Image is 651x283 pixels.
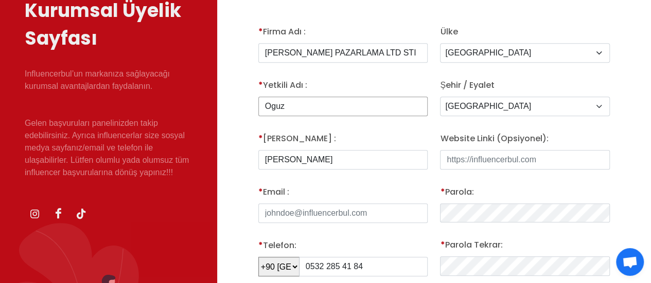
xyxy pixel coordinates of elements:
label: Parola: [440,186,473,198]
label: Şehir / Eyalet [440,79,495,91]
label: Firma Adı : [258,26,306,38]
label: [PERSON_NAME] : [258,133,336,145]
p: Gelen başvuruları panelinizden takip edebilirsiniz. Ayrıca influencerlar size sosyal medya sayfan... [25,117,192,179]
input: ex: 222-333-44-55 [299,257,428,276]
label: Telefon: [258,239,296,252]
a: Açık sohbet [616,248,644,276]
label: Parola Tekrar: [440,239,502,251]
label: Website Linki (Opsiyonel): [440,133,548,145]
label: Yetkili Adı : [258,79,307,91]
p: Influencerbul’un markanıza sağlayacağı kurumsal avantajlardan faydalanın. [25,68,192,92]
label: Email : [258,186,289,198]
label: Ülke [440,26,458,38]
input: https://influencerbul.com [440,150,610,169]
input: johndoe@influencerbul.com [258,203,428,223]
